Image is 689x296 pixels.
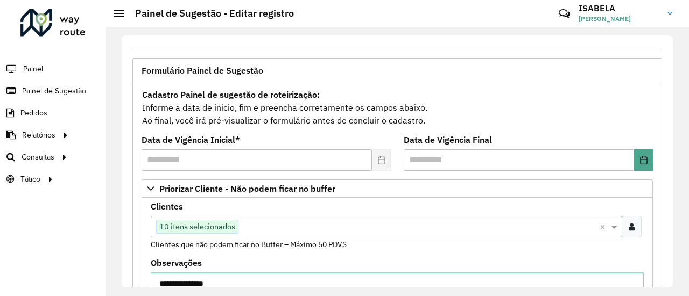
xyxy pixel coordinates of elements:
[142,89,320,100] strong: Cadastro Painel de sugestão de roteirização:
[142,88,653,127] div: Informe a data de inicio, fim e preencha corretamente os campos abaixo. Ao final, você irá pré-vi...
[22,85,86,97] span: Painel de Sugestão
[20,174,40,185] span: Tático
[579,14,659,24] span: [PERSON_NAME]
[142,133,240,146] label: Data de Vigência Inicial
[151,240,347,249] small: Clientes que não podem ficar no Buffer – Máximo 50 PDVS
[553,2,576,25] a: Contato Rápido
[151,200,183,213] label: Clientes
[142,66,263,75] span: Formulário Painel de Sugestão
[124,8,294,19] h2: Painel de Sugestão - Editar registro
[20,107,47,119] span: Pedidos
[23,63,43,75] span: Painel
[142,179,653,198] a: Priorizar Cliente - Não podem ficar no buffer
[22,129,55,141] span: Relatórios
[151,256,202,269] label: Observações
[22,151,54,163] span: Consultas
[579,3,659,13] h3: ISABELA
[159,184,335,193] span: Priorizar Cliente - Não podem ficar no buffer
[600,220,609,233] span: Clear all
[634,149,653,171] button: Choose Date
[404,133,492,146] label: Data de Vigência Final
[157,220,238,233] span: 10 itens selecionados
